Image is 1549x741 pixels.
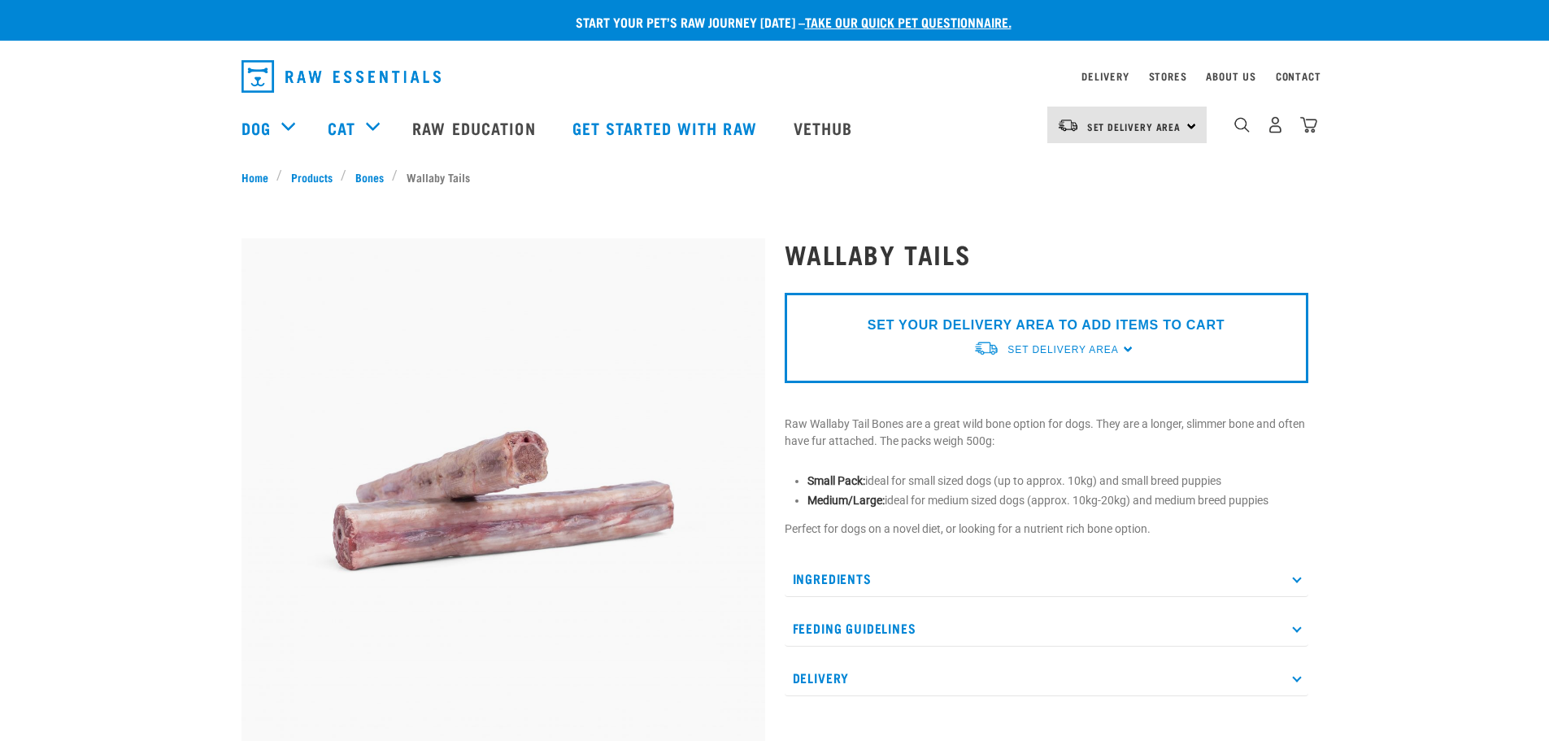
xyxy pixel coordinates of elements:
p: SET YOUR DELIVERY AREA TO ADD ITEMS TO CART [868,316,1225,335]
a: Bones [346,168,392,185]
li: ideal for small sized dogs (up to approx. 10kg) and small breed puppies [807,473,1308,490]
a: Get started with Raw [556,95,777,160]
img: home-icon-1@2x.png [1234,117,1250,133]
a: Dog [241,116,271,140]
a: Raw Education [396,95,555,160]
img: user.png [1267,116,1284,133]
a: Vethub [777,95,873,160]
nav: breadcrumbs [241,168,1308,185]
img: van-moving.png [1057,118,1079,133]
p: Raw Wallaby Tail Bones are a great wild bone option for dogs. They are a longer, slimmer bone and... [785,416,1308,450]
a: Cat [328,116,355,140]
p: Perfect for dogs on a novel diet, or looking for a nutrient rich bone option. [785,521,1308,538]
a: Stores [1149,73,1187,79]
h1: Wallaby Tails [785,239,1308,268]
a: Products [282,168,341,185]
p: Delivery [785,660,1308,696]
nav: dropdown navigation [228,54,1321,99]
strong: Medium/Large: [807,494,885,507]
img: home-icon@2x.png [1300,116,1317,133]
strong: Small Pack: [807,474,865,487]
a: take our quick pet questionnaire. [805,18,1012,25]
span: Set Delivery Area [1087,124,1181,129]
img: Raw Essentials Logo [241,60,441,93]
p: Ingredients [785,560,1308,597]
img: van-moving.png [973,340,999,357]
li: ideal for medium sized dogs (approx. 10kg-20kg) and medium breed puppies [807,492,1308,509]
a: About Us [1206,73,1255,79]
p: Feeding Guidelines [785,610,1308,647]
a: Home [241,168,277,185]
a: Delivery [1081,73,1129,79]
span: Set Delivery Area [1007,344,1118,355]
a: Contact [1276,73,1321,79]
